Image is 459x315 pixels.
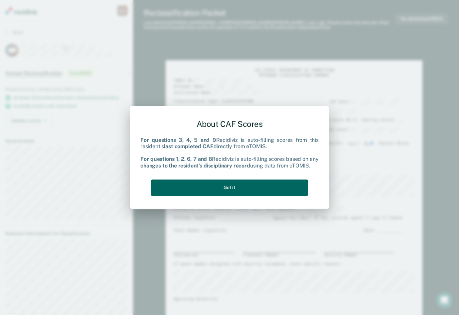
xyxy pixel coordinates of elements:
b: For questions 3, 4, 5 and 9 [140,137,216,143]
button: Got it [151,179,308,196]
b: changes to the resident's disciplinary record [140,162,250,169]
b: For questions 1, 2, 6, 7 and 8 [140,156,212,162]
div: About CAF Scores [140,114,319,134]
div: Recidiviz is auto-filling scores from this resident's directly from eTOMIS. Recidiviz is auto-fil... [140,137,319,169]
b: last completed CAF [164,143,213,150]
